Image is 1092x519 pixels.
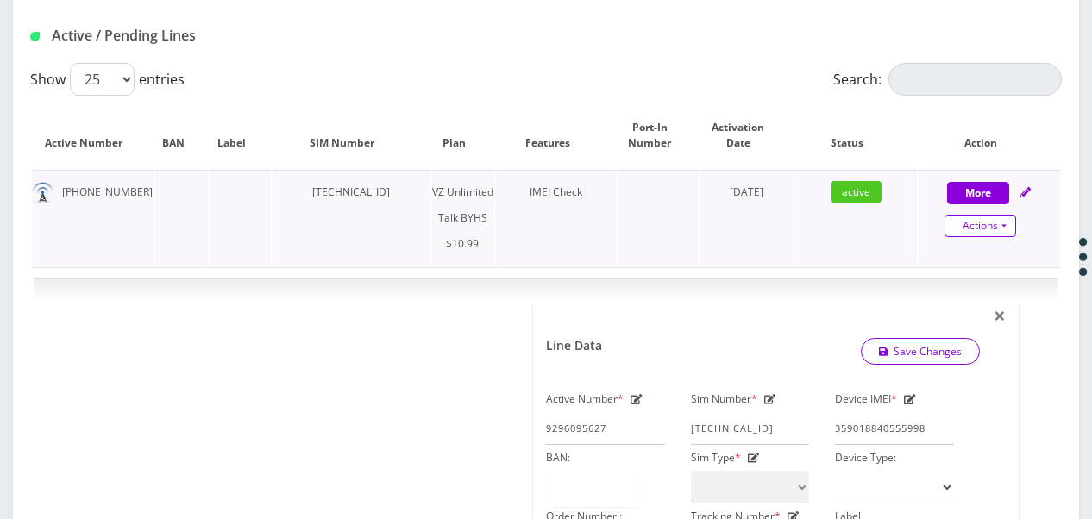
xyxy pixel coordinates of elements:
span: × [994,301,1006,329]
img: default.png [32,182,53,203]
th: BAN: activate to sort column ascending [155,103,209,168]
label: Active Number [546,386,624,412]
div: IMEI Check [495,179,617,205]
input: IMEI [835,412,954,445]
h1: Active / Pending Lines [30,28,357,44]
th: Features: activate to sort column ascending [495,103,617,168]
th: Label: activate to sort column ascending [210,103,271,168]
input: Sim Number [691,412,810,445]
label: Sim Number [691,386,757,412]
span: active [831,181,882,203]
th: Active Number: activate to sort column ascending [32,103,154,168]
a: Actions [945,215,1016,237]
select: Showentries [70,63,135,96]
label: BAN: [546,445,570,471]
td: VZ Unlimited Talk BYHS $10.99 [431,170,494,266]
label: Search: [833,63,1062,96]
h1: Line Data [546,339,602,353]
label: Show entries [30,63,185,96]
th: Plan: activate to sort column ascending [431,103,494,168]
td: [PHONE_NUMBER] [32,170,154,266]
button: More [947,182,1009,204]
label: Sim Type [691,445,741,471]
th: Status: activate to sort column ascending [795,103,917,168]
input: Active Number [546,412,665,445]
img: Active / Pending Lines [30,32,40,41]
a: Save Changes [861,338,981,365]
th: SIM Number: activate to sort column ascending [273,103,430,168]
span: [DATE] [730,184,763,199]
th: Action: activate to sort column ascending [919,103,1060,168]
input: Search: [888,63,1062,96]
button: Save Changes [861,339,981,365]
td: [TECHNICAL_ID] [273,170,430,266]
th: Port-In Number: activate to sort column ascending [618,103,698,168]
label: Device Type: [835,445,896,471]
label: Device IMEI [835,386,897,412]
th: Activation Date: activate to sort column ascending [700,103,794,168]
